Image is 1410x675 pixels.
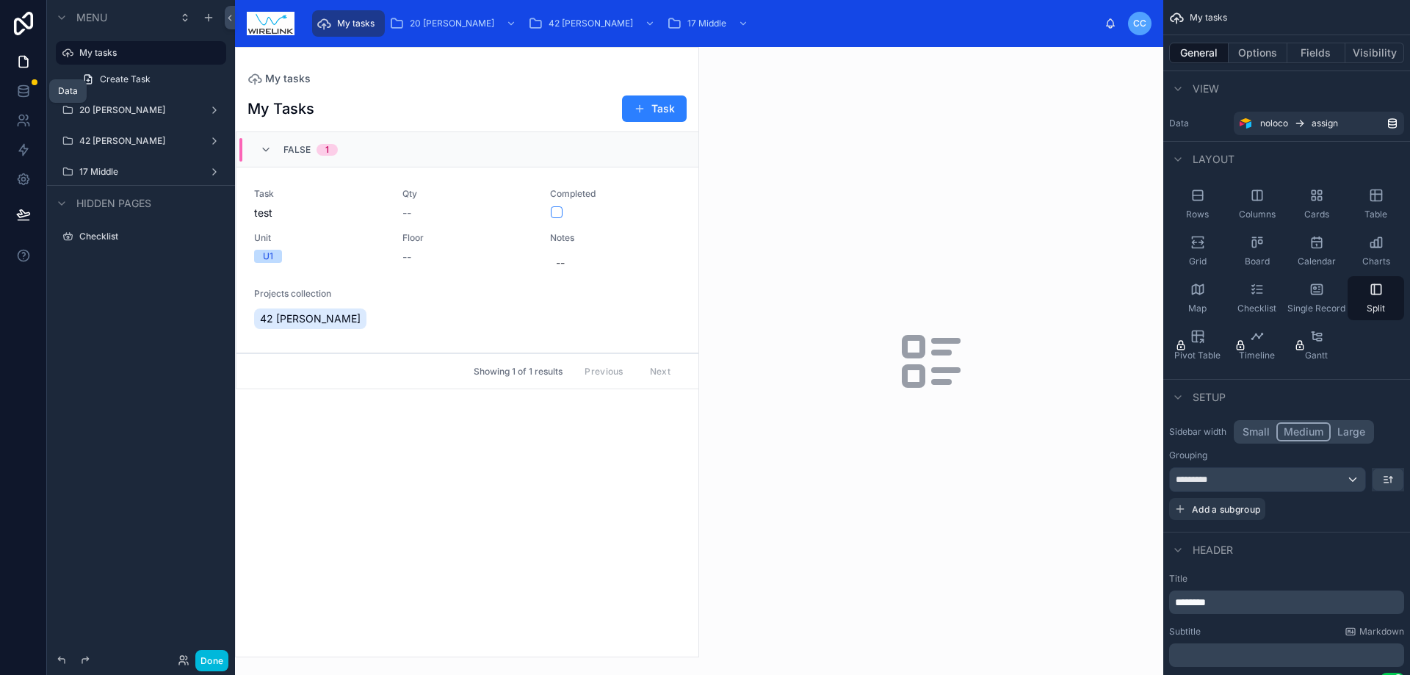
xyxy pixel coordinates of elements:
[1169,323,1226,367] button: Pivot Table
[1169,118,1228,129] label: Data
[1245,256,1270,267] span: Board
[1169,450,1207,461] label: Grouping
[79,104,197,116] label: 20 [PERSON_NAME]
[1276,422,1331,441] button: Medium
[474,366,563,378] span: Showing 1 of 1 results
[1234,112,1404,135] a: nolocoassign
[1169,276,1226,320] button: Map
[1169,182,1226,226] button: Rows
[1229,276,1285,320] button: Checklist
[1359,626,1404,638] span: Markdown
[1188,303,1207,314] span: Map
[1193,390,1226,405] span: Setup
[1345,626,1404,638] a: Markdown
[312,10,385,37] a: My tasks
[385,10,524,37] a: 20 [PERSON_NAME]
[1186,209,1209,220] span: Rows
[1169,643,1404,667] div: scrollable content
[1193,82,1219,96] span: View
[1348,229,1404,273] button: Charts
[1312,118,1338,129] span: assign
[524,10,662,37] a: 42 [PERSON_NAME]
[1288,323,1345,367] button: Gantt
[1169,591,1404,614] div: scrollable content
[1362,256,1390,267] span: Charts
[1305,350,1328,361] span: Gantt
[195,650,228,671] button: Done
[1193,543,1233,557] span: Header
[1169,43,1229,63] button: General
[1169,498,1265,520] button: Add a subgroup
[283,144,311,156] span: FALSE
[76,196,151,211] span: Hidden pages
[1229,323,1285,367] button: Timeline
[79,135,197,147] label: 42 [PERSON_NAME]
[325,144,329,156] div: 1
[1169,573,1404,585] label: Title
[1193,152,1234,167] span: Layout
[1331,422,1372,441] button: Large
[306,7,1104,40] div: scrollable content
[1236,422,1276,441] button: Small
[1133,18,1146,29] span: CC
[662,10,756,37] a: 17 Middle
[410,18,494,29] span: 20 [PERSON_NAME]
[1190,12,1227,24] span: My tasks
[1288,182,1345,226] button: Cards
[1174,350,1221,361] span: Pivot Table
[1304,209,1329,220] span: Cards
[1348,182,1404,226] button: Table
[1260,118,1288,129] span: noloco
[73,68,226,91] a: Create Task
[1240,118,1251,129] img: Airtable Logo
[1364,209,1387,220] span: Table
[1169,426,1228,438] label: Sidebar width
[549,18,633,29] span: 42 [PERSON_NAME]
[1229,229,1285,273] button: Board
[1239,209,1276,220] span: Columns
[687,18,726,29] span: 17 Middle
[1367,303,1385,314] span: Split
[1169,626,1201,638] label: Subtitle
[1288,229,1345,273] button: Calendar
[79,47,217,59] label: My tasks
[1229,182,1285,226] button: Columns
[1229,43,1287,63] button: Options
[1345,43,1404,63] button: Visibility
[79,231,217,242] label: Checklist
[1348,276,1404,320] button: Split
[1189,256,1207,267] span: Grid
[337,18,375,29] span: My tasks
[76,10,107,25] span: Menu
[1288,276,1345,320] button: Single Record
[58,85,78,97] div: Data
[1287,43,1346,63] button: Fields
[1298,256,1336,267] span: Calendar
[79,166,197,178] label: 17 Middle
[247,12,294,35] img: App logo
[1287,303,1345,314] span: Single Record
[1237,303,1276,314] span: Checklist
[1169,229,1226,273] button: Grid
[1192,504,1260,515] span: Add a subgroup
[1239,350,1275,361] span: Timeline
[100,73,151,85] span: Create Task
